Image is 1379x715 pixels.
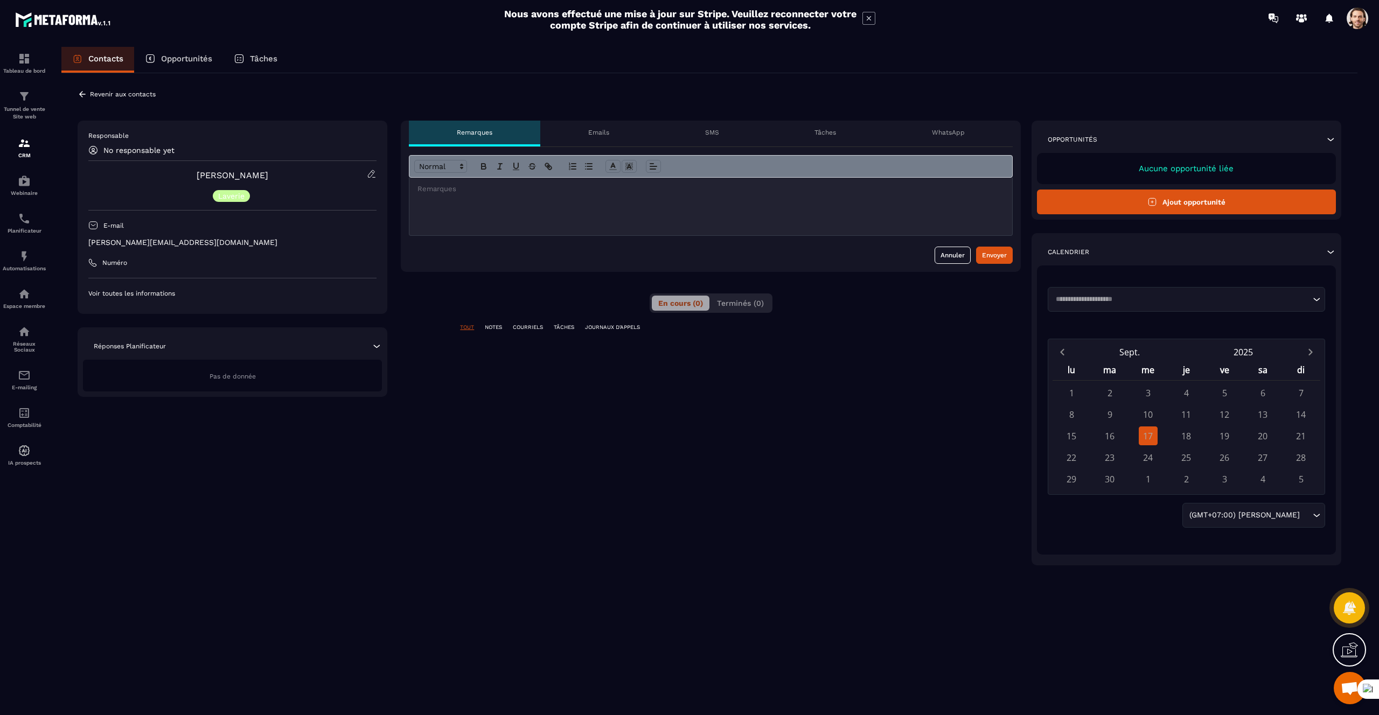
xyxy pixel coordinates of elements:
p: Automatisations [3,265,46,271]
a: formationformationCRM [3,129,46,166]
span: Pas de donnée [210,373,256,380]
p: Tâches [250,54,277,64]
p: E-mail [103,221,124,230]
img: social-network [18,325,31,338]
div: 22 [1062,448,1081,467]
div: 4 [1177,383,1196,402]
div: sa [1244,361,1282,380]
div: 24 [1139,448,1158,467]
div: 25 [1177,448,1196,467]
img: logo [15,10,112,29]
div: 6 [1253,383,1272,402]
span: (GMT+07:00) [PERSON_NAME] [1187,509,1302,521]
a: formationformationTunnel de vente Site web [3,82,46,129]
div: 27 [1253,448,1272,467]
input: Search for option [1302,509,1310,521]
p: Tableau de bord [3,68,46,74]
div: ma [1091,361,1129,380]
div: 21 [1292,426,1311,445]
span: En cours (0) [658,299,703,307]
button: Open months overlay [1072,342,1187,361]
img: scheduler [18,212,31,225]
button: Next month [1300,345,1320,359]
div: 8 [1062,405,1081,424]
a: social-networksocial-networkRéseaux Sociaux [3,317,46,361]
div: Calendar days [1053,383,1320,488]
p: Voir toutes les informations [88,289,377,298]
img: automations [18,288,31,300]
div: 1 [1139,469,1158,488]
p: Contacts [88,54,123,64]
p: Numéro [102,258,127,267]
p: Calendrier [1048,248,1089,256]
a: automationsautomationsWebinaire [3,166,46,204]
p: Opportunités [1048,135,1097,144]
button: Annuler [935,247,971,264]
p: E-mailing [3,384,46,390]
a: accountantaccountantComptabilité [3,398,46,436]
p: COURRIELS [513,324,543,331]
div: 12 [1215,405,1234,424]
p: Réponses Planificateur [94,342,166,351]
button: Envoyer [976,247,1013,264]
div: 30 [1101,469,1119,488]
img: automations [18,444,31,457]
div: 7 [1292,383,1311,402]
span: Terminés (0) [717,299,764,307]
p: Tunnel de vente Site web [3,106,46,121]
button: Previous month [1053,345,1072,359]
div: Calendar wrapper [1053,361,1320,488]
p: JOURNAUX D'APPELS [585,324,640,331]
p: Planificateur [3,228,46,234]
a: automationsautomationsAutomatisations [3,242,46,279]
p: Responsable [88,131,377,140]
p: Webinaire [3,190,46,196]
div: ve [1206,361,1244,380]
div: je [1167,361,1206,380]
button: Terminés (0) [711,296,770,311]
div: 13 [1253,405,1272,424]
p: SMS [705,128,719,137]
a: Contacts [61,47,134,73]
div: 20 [1253,426,1272,445]
div: Search for option [1048,287,1325,312]
div: 4 [1253,469,1272,488]
a: automationsautomationsEspace membre [3,279,46,317]
div: 16 [1101,426,1119,445]
div: Search for option [1182,503,1325,528]
div: 26 [1215,448,1234,467]
p: Emails [588,128,609,137]
p: Remarques [457,128,492,137]
a: Tâches [223,47,288,73]
div: 17 [1139,426,1158,445]
div: Mở cuộc trò chuyện [1334,672,1366,704]
a: Opportunités [134,47,223,73]
div: 5 [1292,469,1311,488]
div: 14 [1292,405,1311,424]
p: NOTES [485,324,502,331]
div: 3 [1139,383,1158,402]
a: schedulerschedulerPlanificateur [3,204,46,242]
p: TOUT [460,324,474,331]
p: Espace membre [3,303,46,309]
div: 2 [1177,469,1196,488]
p: Réseaux Sociaux [3,341,46,353]
div: 3 [1215,469,1234,488]
button: Open years overlay [1186,342,1300,361]
h2: Nous avons effectué une mise à jour sur Stripe. Veuillez reconnecter votre compte Stripe afin de ... [504,8,857,31]
p: WhatsApp [932,128,965,137]
button: Ajout opportunité [1037,190,1336,214]
p: TÂCHES [554,324,574,331]
p: Tâches [814,128,836,137]
div: 5 [1215,383,1234,402]
div: 23 [1101,448,1119,467]
div: 1 [1062,383,1081,402]
div: 18 [1177,426,1196,445]
img: formation [18,137,31,150]
img: accountant [18,406,31,419]
p: [PERSON_NAME][EMAIL_ADDRESS][DOMAIN_NAME] [88,237,377,248]
p: Opportunités [161,54,212,64]
div: 19 [1215,426,1234,445]
img: email [18,369,31,382]
div: 11 [1177,405,1196,424]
